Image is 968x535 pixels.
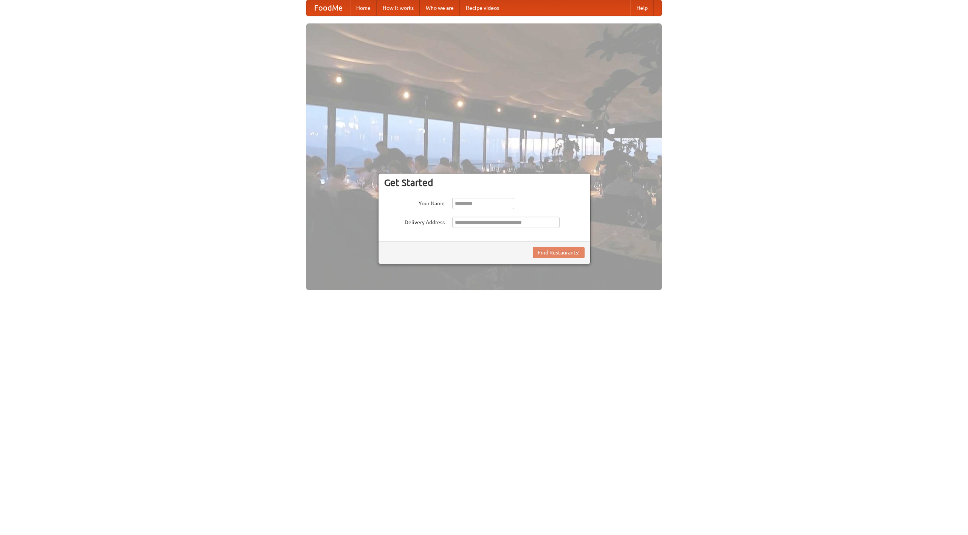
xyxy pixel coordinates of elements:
a: Recipe videos [460,0,505,16]
button: Find Restaurants! [533,247,585,258]
a: Who we are [420,0,460,16]
a: Help [630,0,654,16]
label: Delivery Address [384,217,445,226]
a: How it works [377,0,420,16]
h3: Get Started [384,177,585,188]
label: Your Name [384,198,445,207]
a: FoodMe [307,0,350,16]
a: Home [350,0,377,16]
